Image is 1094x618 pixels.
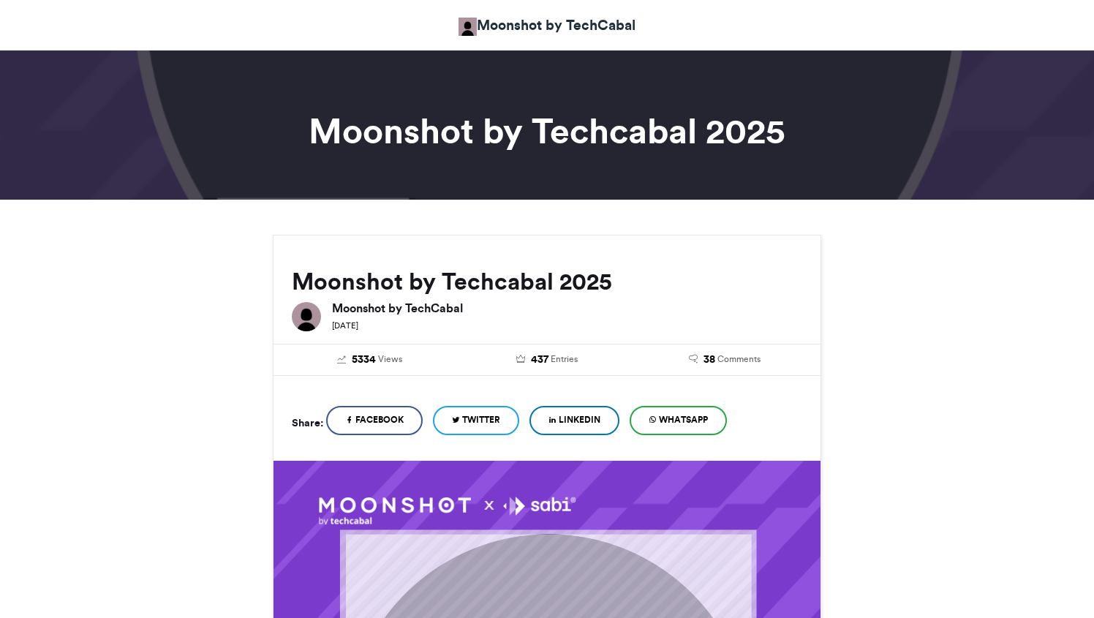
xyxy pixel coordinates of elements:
a: LinkedIn [529,406,619,435]
a: Twitter [433,406,519,435]
span: Entries [551,353,578,366]
small: [DATE] [332,320,358,331]
h2: Moonshot by Techcabal 2025 [292,268,802,295]
h6: Moonshot by TechCabal [332,302,802,314]
img: 1758644554.097-6a393746cea8df337a0c7de2b556cf9f02f16574.png [319,497,576,526]
span: Twitter [462,413,500,426]
h5: Share: [292,413,323,432]
span: Views [378,353,402,366]
span: Facebook [355,413,404,426]
a: Facebook [326,406,423,435]
span: Comments [717,353,761,366]
span: 437 [531,352,548,368]
a: Moonshot by TechCabal [459,15,635,36]
a: WhatsApp [630,406,727,435]
a: 437 Entries [469,352,625,368]
span: LinkedIn [559,413,600,426]
a: 38 Comments [646,352,802,368]
span: 5334 [352,352,376,368]
h1: Moonshot by Techcabal 2025 [141,113,953,148]
img: Moonshot by TechCabal [459,18,477,36]
span: 38 [703,352,715,368]
span: WhatsApp [659,413,708,426]
a: 5334 Views [292,352,448,368]
img: Moonshot by TechCabal [292,302,321,331]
